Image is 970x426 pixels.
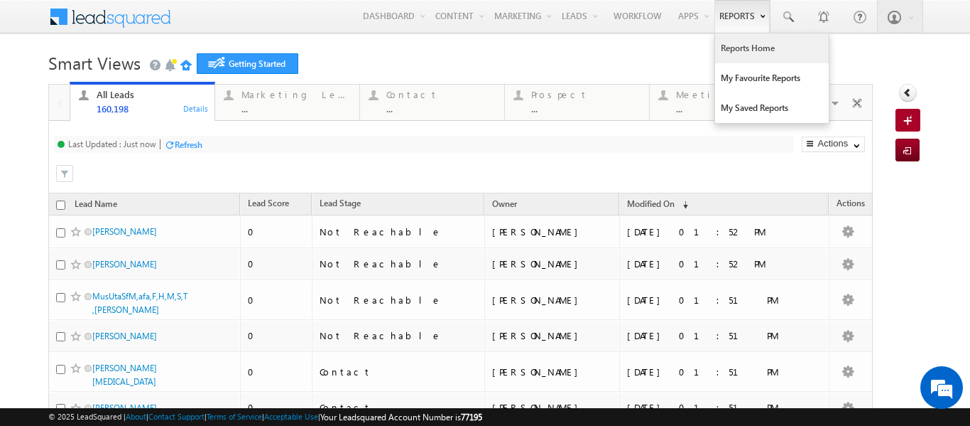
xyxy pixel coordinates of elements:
[320,294,478,307] div: Not Reachable
[320,198,361,208] span: Lead Stage
[92,331,157,341] a: [PERSON_NAME]
[386,103,496,114] div: ...
[461,412,482,422] span: 77195
[715,93,829,123] a: My Saved Reports
[248,257,305,270] div: 0
[359,85,505,120] a: Contact...
[627,257,822,270] div: [DATE] 01:52 PM
[320,366,478,378] div: Contact
[241,196,296,214] a: Lead Score
[320,329,478,342] div: Not Reachable
[67,196,124,215] a: Lead Name
[627,401,822,414] div: [DATE] 01:51 PM
[92,226,157,237] a: [PERSON_NAME]
[492,257,614,270] div: [PERSON_NAME]
[627,225,822,238] div: [DATE] 01:52 PM
[531,89,641,100] div: Prospect
[320,412,482,422] span: Your Leadsquared Account Number is
[241,103,351,114] div: ...
[148,412,205,421] a: Contact Support
[70,82,215,122] a: All Leads160,198Details
[248,329,305,342] div: 0
[676,103,785,114] div: ...
[97,89,206,100] div: All Leads
[92,291,187,315] a: MusUtaSfM,afa,F,H,M,S,T,[PERSON_NAME]
[312,196,368,214] a: Lead Stage
[92,259,157,270] a: [PERSON_NAME]
[829,196,872,214] span: Actions
[320,225,478,238] div: Not Reachable
[504,85,650,120] a: Prospect...
[492,401,614,414] div: [PERSON_NAME]
[182,102,209,115] div: Details
[92,363,157,387] a: [PERSON_NAME][MEDICAL_DATA]
[492,225,614,238] div: [PERSON_NAME]
[492,366,614,378] div: [PERSON_NAME]
[241,89,351,100] div: Marketing Leads
[320,401,478,414] div: Contact
[97,103,206,114] div: 160,198
[531,103,641,114] div: ...
[248,225,305,238] div: 0
[68,139,156,149] div: Last Updated : Just now
[56,201,65,210] input: Check all records
[627,366,822,378] div: [DATE] 01:51 PM
[48,51,141,74] span: Smart Views
[620,196,695,214] a: Modified On (sorted descending)
[676,89,785,100] div: Meeting
[715,33,829,63] a: Reports Home
[248,366,305,378] div: 0
[92,403,157,413] a: [PERSON_NAME]
[677,199,688,211] span: (sorted descending)
[264,412,318,421] a: Acceptable Use
[197,53,298,74] a: Getting Started
[248,401,305,414] div: 0
[175,139,202,150] div: Refresh
[627,198,675,209] span: Modified On
[207,412,262,421] a: Terms of Service
[492,294,614,307] div: [PERSON_NAME]
[248,294,305,307] div: 0
[214,85,360,120] a: Marketing Leads...
[248,198,289,208] span: Lead Score
[649,85,795,120] a: Meeting...
[715,63,829,93] a: My Favourite Reports
[627,294,822,307] div: [DATE] 01:51 PM
[320,257,478,270] div: Not Reachable
[48,410,482,424] span: © 2025 LeadSquared | | | | |
[386,89,496,100] div: Contact
[492,329,614,342] div: [PERSON_NAME]
[126,412,146,421] a: About
[492,198,517,209] span: Owner
[627,329,822,342] div: [DATE] 01:51 PM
